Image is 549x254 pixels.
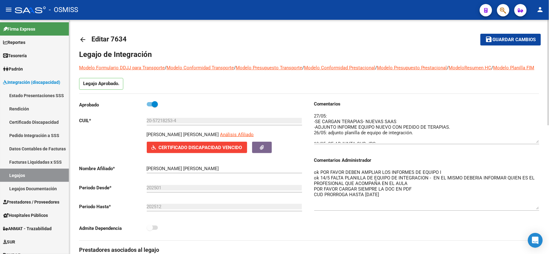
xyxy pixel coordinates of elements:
[3,26,35,32] span: Firma Express
[167,65,234,71] a: Modelo Conformidad Transporte
[3,225,52,232] span: ANMAT - Trazabilidad
[3,52,27,59] span: Tesorería
[49,3,78,17] span: - OSMISS
[304,65,375,71] a: Modelo Conformidad Prestacional
[3,66,23,72] span: Padrón
[79,78,123,90] p: Legajo Aprobado.
[79,225,147,232] p: Admite Dependencia
[236,65,302,71] a: Modelo Presupuesto Transporte
[159,145,242,150] span: Certificado Discapacidad Vencido
[91,35,127,43] span: Editar 7634
[79,101,147,108] p: Aprobado
[3,239,15,245] span: SUR
[79,184,147,191] p: Periodo Desde
[528,233,543,248] div: Open Intercom Messenger
[480,34,541,45] button: Guardar cambios
[314,157,539,164] h3: Comentarios Administrador
[493,65,534,71] a: Modelo Planilla FIM
[79,36,87,43] mat-icon: arrow_back
[377,65,447,71] a: Modelo Presupuesto Prestacional
[3,79,60,86] span: Integración (discapacidad)
[3,212,48,219] span: Hospitales Públicos
[147,142,247,153] button: Certificado Discapacidad Vencido
[485,36,493,43] mat-icon: save
[79,165,147,172] p: Nombre Afiliado
[79,50,539,59] h1: Legajo de Integración
[537,6,544,13] mat-icon: person
[220,132,254,137] span: Análisis Afiliado
[5,6,12,13] mat-icon: menu
[3,199,59,205] span: Prestadores / Proveedores
[79,65,165,71] a: Modelo Formulario DDJJ para Transporte
[147,131,219,138] p: [PERSON_NAME] [PERSON_NAME]
[79,117,147,124] p: CUIL
[3,39,25,46] span: Reportes
[493,37,536,43] span: Guardar cambios
[79,203,147,210] p: Periodo Hasta
[314,101,539,107] h3: Comentarios
[449,65,492,71] a: ModeloResumen HC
